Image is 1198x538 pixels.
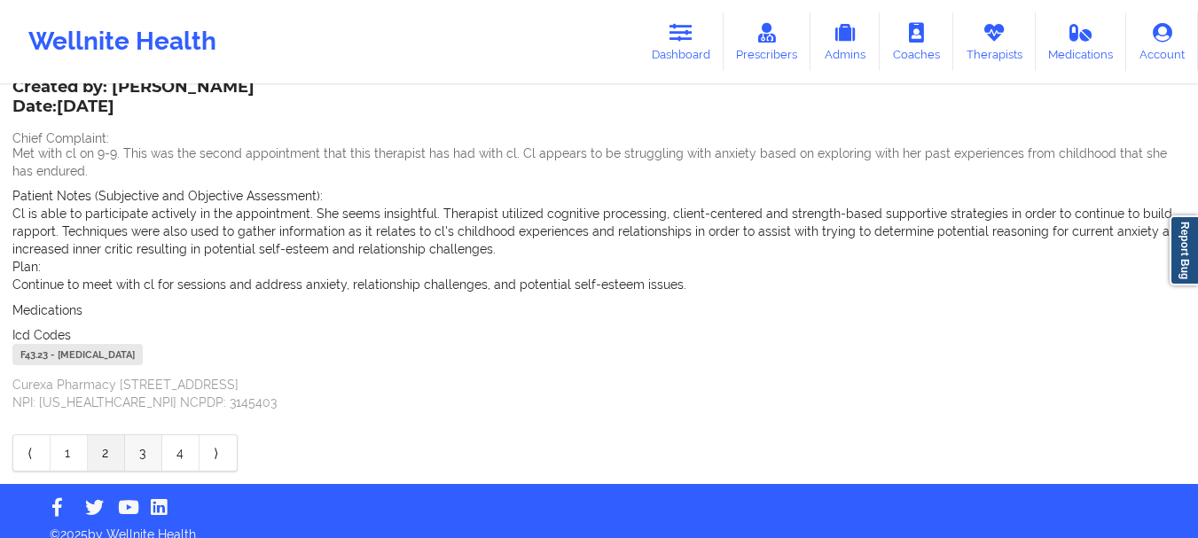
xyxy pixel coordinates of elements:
[13,435,51,471] a: Previous item
[12,328,71,342] span: Icd Codes
[51,435,88,471] a: 1
[12,344,143,365] div: F43.23 - [MEDICAL_DATA]
[1126,12,1198,71] a: Account
[1036,12,1127,71] a: Medications
[12,276,1186,293] p: Continue to meet with cl for sessions and address anxiety, relationship challenges, and potential...
[810,12,880,71] a: Admins
[724,12,811,71] a: Prescribers
[125,435,162,471] a: 3
[12,434,238,472] div: Pagination Navigation
[12,303,82,317] span: Medications
[953,12,1036,71] a: Therapists
[12,78,254,119] div: Created by: [PERSON_NAME]
[12,96,254,119] p: Date: [DATE]
[200,435,237,471] a: Next item
[638,12,724,71] a: Dashboard
[12,144,1186,180] p: Met with cl on 9-9. This was the second appointment that this therapist has had with cl. Cl appea...
[12,131,109,145] span: Chief Complaint:
[12,260,41,274] span: Plan:
[162,435,200,471] a: 4
[1170,215,1198,285] a: Report Bug
[88,435,125,471] a: 2
[12,205,1186,258] p: Cl is able to participate actively in the appointment. She seems insightful. Therapist utilized c...
[12,189,323,203] span: Patient Notes (Subjective and Objective Assessment):
[880,12,953,71] a: Coaches
[12,376,1186,411] p: Curexa Pharmacy [STREET_ADDRESS] NPI: [US_HEALTHCARE_NPI] NCPDP: 3145403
